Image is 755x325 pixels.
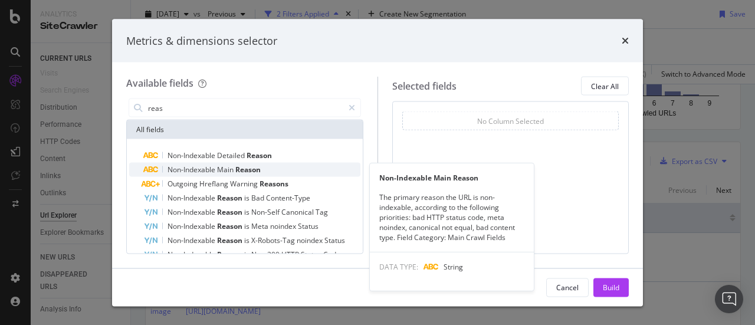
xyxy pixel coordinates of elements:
span: X-Robots-Tag [251,235,297,245]
span: Bad [251,193,266,203]
span: Warning [230,179,260,189]
div: Open Intercom Messenger [715,285,743,313]
button: Clear All [581,77,629,96]
div: The primary reason the URL is non-indexable, according to the following priorities: bad HTTP stat... [370,192,534,242]
div: Cancel [556,282,579,292]
span: Status [298,221,319,231]
span: noindex [297,235,324,245]
span: Content-Type [266,193,310,203]
input: Search by field name [147,99,343,117]
div: Non-Indexable Main Reason [370,172,534,182]
span: is [244,221,251,231]
span: Tag [316,207,328,217]
span: noindex [270,221,298,231]
span: Main [217,165,235,175]
span: Meta [251,221,270,231]
div: Clear All [591,81,619,91]
span: Reason [217,207,244,217]
span: Reason [235,165,261,175]
span: Non-Indexable [168,150,217,160]
div: No Column Selected [477,116,544,126]
span: Canonical [281,207,316,217]
span: Non-Self [251,207,281,217]
div: Build [603,282,619,292]
span: Reason [217,235,244,245]
span: Non-Indexable [168,235,217,245]
span: Hreflang [199,179,230,189]
div: Metrics & dimensions selector [126,33,277,48]
span: Outgoing [168,179,199,189]
span: String [444,262,463,272]
button: Build [593,278,629,297]
span: Status [324,235,345,245]
div: Selected fields [392,79,457,93]
span: Detailed [217,150,247,160]
span: Non-Indexable [168,221,217,231]
span: Reason [217,221,244,231]
div: Available fields [126,77,193,90]
span: Non-Indexable [168,193,217,203]
span: Reason [217,193,244,203]
span: is [244,207,251,217]
span: is [244,193,251,203]
div: times [622,33,629,48]
span: Non-Indexable [168,165,217,175]
span: Reason [247,150,272,160]
div: modal [112,19,643,306]
span: Reasons [260,179,288,189]
span: DATA TYPE: [379,262,418,272]
span: Non-Indexable [168,207,217,217]
span: is [244,235,251,245]
div: All fields [127,120,363,139]
button: Cancel [546,278,589,297]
